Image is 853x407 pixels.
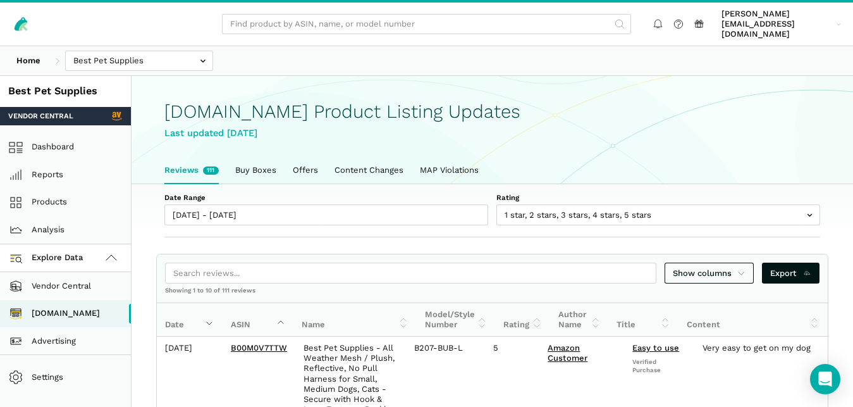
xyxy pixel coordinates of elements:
input: Best Pet Supplies [65,51,213,72]
span: [PERSON_NAME][EMAIL_ADDRESS][DOMAIN_NAME] [721,9,832,40]
span: Explore Data [13,251,83,266]
th: Title: activate to sort column ascending [608,303,678,337]
span: Show columns [673,267,746,280]
a: Easy to use [632,343,679,353]
div: Last updated [DATE] [164,126,820,141]
a: Amazon Customer [548,343,587,363]
input: 1 star, 2 stars, 3 stars, 4 stars, 5 stars [496,204,820,225]
div: Open Intercom Messenger [810,364,840,394]
a: Reviews111 [156,157,227,184]
span: Export [770,267,811,280]
th: Rating: activate to sort column ascending [495,303,550,337]
th: Author Name: activate to sort column ascending [550,303,609,337]
a: Content Changes [326,157,412,184]
span: Vendor Central [8,111,73,121]
div: Best Pet Supplies [8,84,123,99]
input: Search reviews... [165,263,656,284]
th: Model/Style Number: activate to sort column ascending [417,303,496,337]
input: Find product by ASIN, name, or model number [222,14,631,35]
a: Home [8,51,49,72]
a: Offers [285,157,326,184]
a: Buy Boxes [227,157,285,184]
span: New reviews in the last week [203,166,219,175]
div: Very easy to get on my dog [703,343,819,353]
a: Show columns [665,263,754,284]
th: Content: activate to sort column ascending [678,303,828,337]
a: MAP Violations [412,157,487,184]
span: Verified Purchase [632,358,686,374]
h1: [DOMAIN_NAME] Product Listing Updates [164,101,820,122]
a: Export [762,263,819,284]
div: Showing 1 to 10 of 111 reviews [157,286,828,303]
a: [PERSON_NAME][EMAIL_ADDRESS][DOMAIN_NAME] [718,7,845,42]
label: Rating [496,192,820,203]
th: Date: activate to sort column ascending [157,303,223,337]
th: ASIN: activate to sort column ascending [223,303,293,337]
a: B00M0V7TTW [231,343,287,353]
th: Name: activate to sort column ascending [293,303,416,337]
label: Date Range [164,192,488,203]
